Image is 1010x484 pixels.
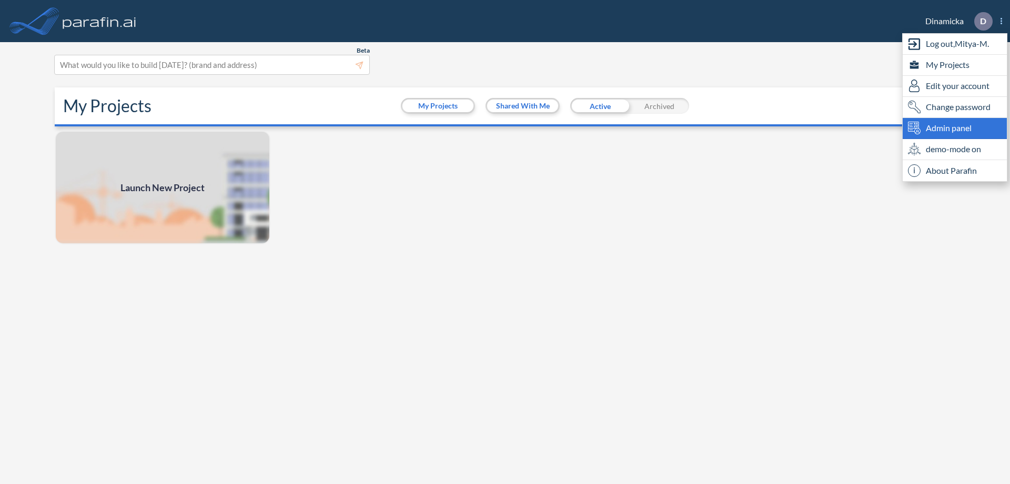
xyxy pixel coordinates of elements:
div: Admin panel [903,118,1007,139]
div: My Projects [903,55,1007,76]
span: Log out, Mitya-M. [926,37,989,50]
img: logo [60,11,138,32]
span: Launch New Project [120,181,205,195]
div: Archived [630,98,689,114]
a: Launch New Project [55,131,270,244]
span: Change password [926,101,991,113]
span: i [908,164,921,177]
button: My Projects [402,100,473,112]
div: demo-mode on [903,139,1007,160]
span: My Projects [926,58,969,71]
div: Change password [903,97,1007,118]
div: About Parafin [903,160,1007,181]
span: Beta [357,46,370,55]
button: Shared With Me [487,100,558,112]
div: Log out [903,34,1007,55]
div: Edit user [903,76,1007,97]
img: add [55,131,270,244]
span: Admin panel [926,122,972,134]
span: demo-mode on [926,143,981,155]
span: About Parafin [926,164,977,177]
div: Active [570,98,630,114]
h2: My Projects [63,96,151,116]
div: Dinamicka [910,12,1002,31]
p: D [980,16,986,26]
span: Edit your account [926,80,989,92]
